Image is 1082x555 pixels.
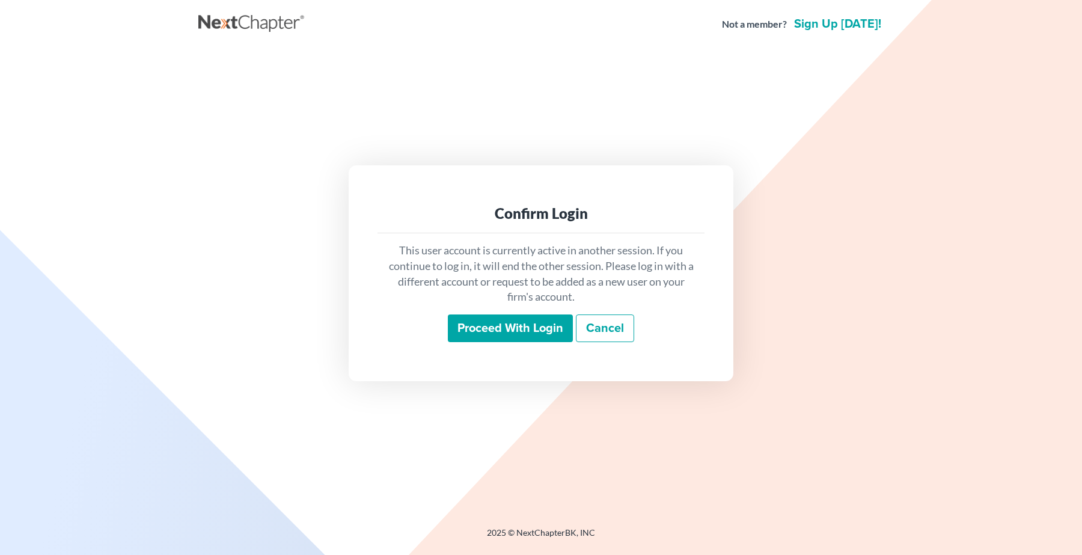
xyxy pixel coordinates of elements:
a: Cancel [576,314,634,342]
strong: Not a member? [722,17,787,31]
input: Proceed with login [448,314,573,342]
div: Confirm Login [387,204,695,223]
a: Sign up [DATE]! [792,18,884,30]
div: 2025 © NextChapterBK, INC [198,527,884,548]
p: This user account is currently active in another session. If you continue to log in, it will end ... [387,243,695,305]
